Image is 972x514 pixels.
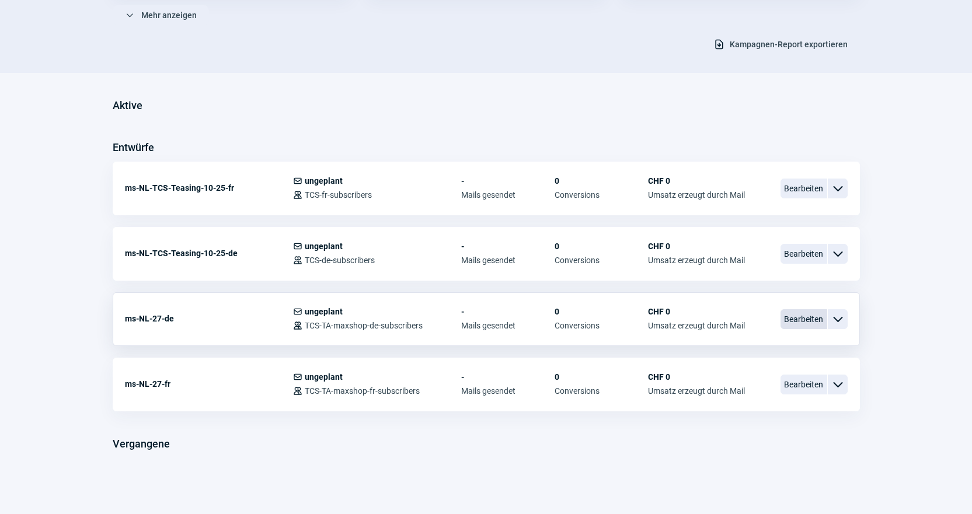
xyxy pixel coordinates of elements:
button: Kampagnen-Report exportieren [701,34,860,54]
button: Mehr anzeigen [113,5,209,25]
span: CHF 0 [648,372,745,382]
span: Conversions [555,386,648,396]
span: Umsatz erzeugt durch Mail [648,386,745,396]
span: Conversions [555,256,648,265]
span: - [461,307,555,316]
span: Mehr anzeigen [141,6,197,25]
span: ungeplant [305,307,343,316]
span: 0 [555,372,648,382]
div: ms-NL-TCS-Teasing-10-25-de [125,242,293,265]
span: TCS-TA-maxshop-fr-subscribers [305,386,420,396]
span: Bearbeiten [781,179,827,198]
span: Kampagnen-Report exportieren [730,35,848,54]
span: ungeplant [305,372,343,382]
div: ms-NL-TCS-Teasing-10-25-fr [125,176,293,200]
span: Bearbeiten [781,309,827,329]
h3: Vergangene [113,435,170,453]
span: Mails gesendet [461,190,555,200]
span: TCS-TA-maxshop-de-subscribers [305,321,423,330]
div: ms-NL-27-fr [125,372,293,396]
span: ungeplant [305,176,343,186]
span: Mails gesendet [461,386,555,396]
span: CHF 0 [648,307,745,316]
h3: Entwürfe [113,138,154,157]
span: Umsatz erzeugt durch Mail [648,256,745,265]
span: 0 [555,242,648,251]
span: Conversions [555,190,648,200]
span: - [461,176,555,186]
h3: Aktive [113,96,142,115]
span: ungeplant [305,242,343,251]
span: - [461,242,555,251]
span: 0 [555,176,648,186]
span: Bearbeiten [781,375,827,394]
span: Umsatz erzeugt durch Mail [648,190,745,200]
span: Mails gesendet [461,256,555,265]
span: Bearbeiten [781,244,827,264]
span: TCS-fr-subscribers [305,190,372,200]
span: TCS-de-subscribers [305,256,375,265]
span: 0 [555,307,648,316]
span: Mails gesendet [461,321,555,330]
div: ms-NL-27-de [125,307,293,330]
span: CHF 0 [648,176,745,186]
span: - [461,372,555,382]
span: Conversions [555,321,648,330]
span: CHF 0 [648,242,745,251]
span: Umsatz erzeugt durch Mail [648,321,745,330]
